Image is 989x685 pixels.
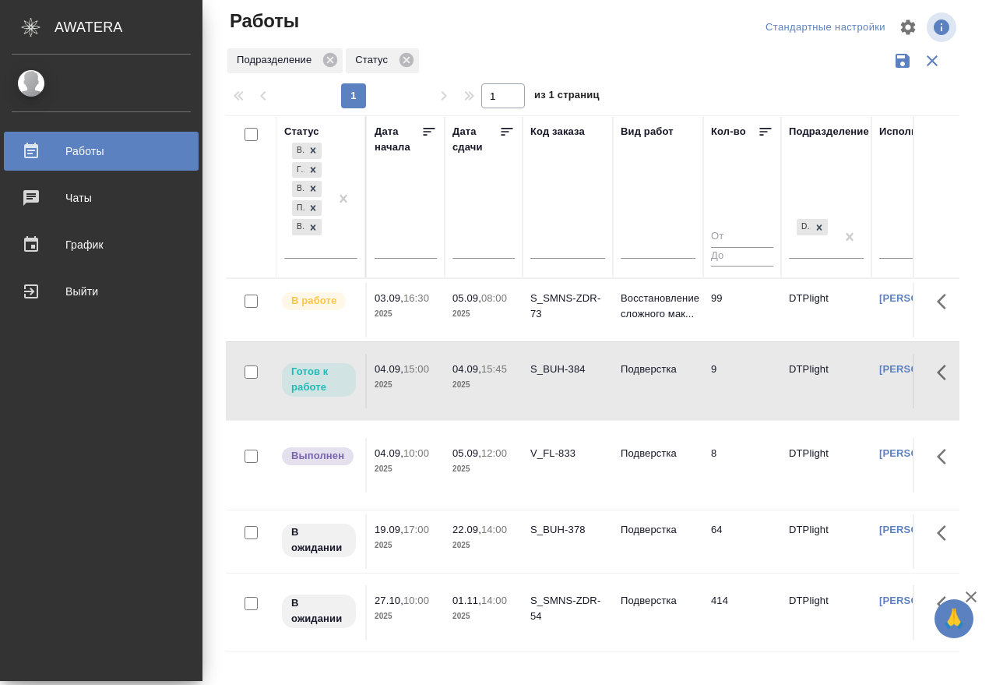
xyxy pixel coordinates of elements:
div: Подбор [292,200,304,217]
p: 2025 [452,609,515,624]
p: 08:00 [481,292,507,304]
div: Исполнитель может приступить к работе [280,362,357,398]
a: [PERSON_NAME] [879,292,966,304]
div: В ожидании, Готов к работе, В работе, Подбор, Выполнен [290,217,323,237]
p: Выполнен [291,448,344,464]
input: До [711,247,773,267]
a: Работы [4,132,199,171]
p: 16:30 [403,292,429,304]
p: 22.09, [452,524,481,535]
p: 14:00 [481,595,507,606]
div: В работе [292,181,304,197]
p: Подверстка [621,446,695,461]
p: 05.09, [452,292,481,304]
span: Работы [226,9,299,34]
td: 9 [703,354,781,408]
p: 10:00 [403,447,429,459]
p: 2025 [375,538,437,553]
p: 2025 [452,461,515,477]
td: 99 [703,283,781,337]
div: Статус [346,48,419,73]
div: DTPlight [795,217,829,237]
div: Выполнен [292,219,304,235]
p: 2025 [375,306,437,322]
div: Дата начала [375,124,421,155]
td: DTPlight [781,438,871,493]
p: 2025 [375,377,437,393]
p: 01.11, [452,595,481,606]
div: DTPlight [797,219,811,235]
div: S_BUH-378 [530,522,605,538]
p: В ожидании [291,524,347,556]
div: В ожидании, Готов к работе, В работе, Подбор, Выполнен [290,141,323,161]
div: S_SMNS-ZDR-54 [530,593,605,624]
p: В ожидании [291,595,347,627]
div: S_BUH-384 [530,362,605,377]
p: 2025 [375,461,437,477]
div: split button [762,16,889,40]
div: S_SMNS-ZDR-73 [530,291,605,322]
a: Выйти [4,272,199,311]
div: В ожидании, Готов к работе, В работе, Подбор, Выполнен [290,161,323,180]
p: 2025 [452,538,515,553]
a: [PERSON_NAME] [879,363,966,375]
button: Сохранить фильтры [888,46,917,76]
div: График [12,233,191,256]
div: Работы [12,139,191,163]
p: Готов к работе [291,364,347,395]
div: Исполнитель завершил работу [280,446,357,467]
div: В ожидании, Готов к работе, В работе, Подбор, Выполнен [290,179,323,199]
p: Подверстка [621,362,695,377]
p: В работе [291,293,336,309]
td: 414 [703,585,781,640]
div: Кол-во [711,124,746,139]
p: 15:00 [403,363,429,375]
td: 64 [703,514,781,569]
button: Здесь прячутся важные кнопки [927,514,965,552]
button: Здесь прячутся важные кнопки [927,354,965,391]
td: DTPlight [781,585,871,640]
p: 2025 [375,609,437,624]
div: AWATERA [55,12,202,43]
p: Статус [355,52,393,68]
p: 17:00 [403,524,429,535]
button: 🙏 [934,599,973,638]
p: 27.10, [375,595,403,606]
div: Код заказа [530,124,585,139]
td: DTPlight [781,354,871,408]
input: От [711,228,773,247]
p: Восстановление сложного мак... [621,291,695,322]
span: Настроить таблицу [889,9,927,46]
p: 12:00 [481,447,507,459]
p: 10:00 [403,595,429,606]
button: Здесь прячутся важные кнопки [927,585,965,623]
p: 03.09, [375,292,403,304]
div: Дата сдачи [452,124,499,155]
a: [PERSON_NAME] [879,447,966,459]
p: 14:00 [481,524,507,535]
a: График [4,225,199,264]
a: Чаты [4,178,199,217]
a: [PERSON_NAME] [879,524,966,535]
p: 2025 [452,306,515,322]
div: Вид работ [621,124,674,139]
td: DTPlight [781,283,871,337]
span: 🙏 [941,602,967,635]
p: Подразделение [237,52,317,68]
div: Выйти [12,280,191,303]
button: Здесь прячутся важные кнопки [927,283,965,320]
p: 19.09, [375,524,403,535]
button: Здесь прячутся важные кнопки [927,438,965,475]
p: 04.09, [375,363,403,375]
p: 15:45 [481,363,507,375]
div: Исполнитель [879,124,948,139]
p: Подверстка [621,593,695,609]
p: 04.09, [375,447,403,459]
div: Статус [284,124,319,139]
div: В ожидании, Готов к работе, В работе, Подбор, Выполнен [290,199,323,218]
span: из 1 страниц [534,86,600,108]
div: Готов к работе [292,162,304,178]
td: DTPlight [781,514,871,569]
a: [PERSON_NAME] [879,595,966,606]
p: 04.09, [452,363,481,375]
